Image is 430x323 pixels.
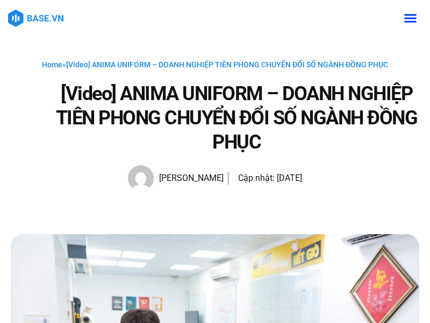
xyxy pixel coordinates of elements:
span: » [42,60,388,69]
span: [Video] ANIMA UNIFORM – DOANH NGHIỆP TIÊN PHONG CHUYỂN ĐỔI SỐ NGÀNH ĐỒNG PHỤC [66,60,388,69]
a: Home [42,60,62,69]
span: [PERSON_NAME] [154,171,224,186]
span: Cập nhật: [238,173,275,183]
a: Picture of Hạnh Hoàng [PERSON_NAME] [128,165,224,191]
img: Picture of Hạnh Hoàng [128,165,154,191]
div: Menu Toggle [400,8,420,29]
time: [DATE] [277,173,302,183]
h1: [Video] ANIMA UNIFORM – DOANH NGHIỆP TIÊN PHONG CHUYỂN ĐỔI SỐ NGÀNH ĐỒNG PHỤC [54,82,419,155]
